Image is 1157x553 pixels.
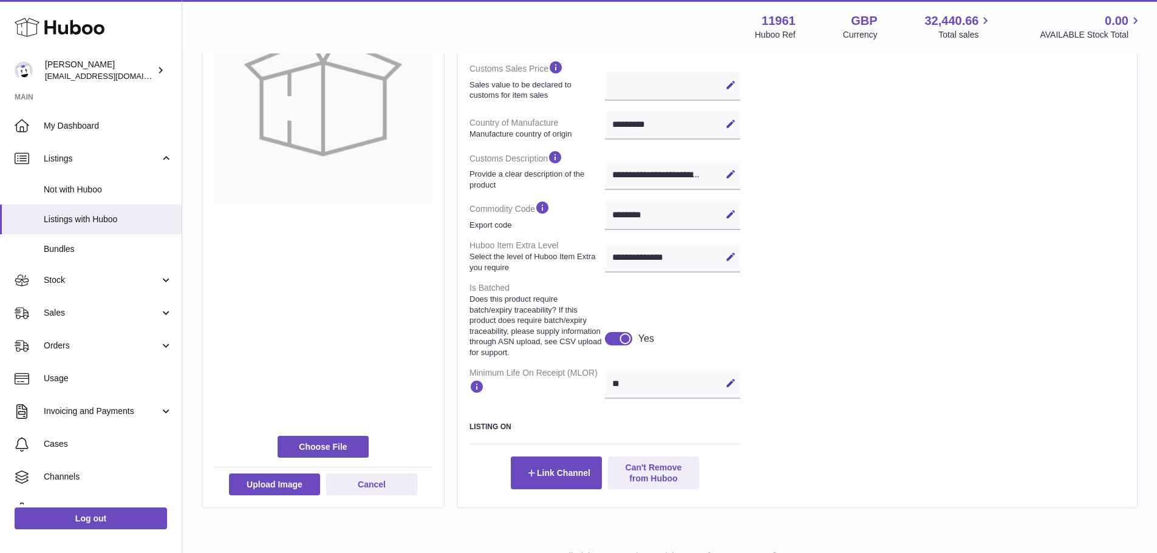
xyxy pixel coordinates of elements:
[44,153,160,165] span: Listings
[44,438,172,450] span: Cases
[44,405,160,417] span: Invoicing and Payments
[924,13,978,29] span: 32,440.66
[469,294,602,358] strong: Does this product require batch/expiry traceability? If this product does require batch/expiry tr...
[44,340,160,351] span: Orders
[469,112,605,144] dt: Country of Manufacture
[469,195,605,235] dt: Commodity Code
[469,80,602,101] strong: Sales value to be declared to customs for item sales
[469,422,740,432] h3: Listing On
[511,456,602,489] button: Link Channel
[44,120,172,132] span: My Dashboard
[469,362,605,403] dt: Minimum Life On Receipt (MLOR)
[44,471,172,483] span: Channels
[469,220,602,231] strong: Export code
[938,29,992,41] span: Total sales
[44,184,172,195] span: Not with Huboo
[44,214,172,225] span: Listings with Huboo
[1105,13,1128,29] span: 0.00
[924,13,992,41] a: 32,440.66 Total sales
[326,473,417,495] button: Cancel
[278,436,369,458] span: Choose File
[44,504,172,515] span: Settings
[843,29,878,41] div: Currency
[851,13,877,29] strong: GBP
[638,332,654,345] div: Yes
[229,473,320,495] button: Upload Image
[469,129,602,140] strong: Manufacture country of origin
[1040,29,1142,41] span: AVAILABLE Stock Total
[469,55,605,105] dt: Customs Sales Price
[44,243,172,255] span: Bundles
[45,59,154,82] div: [PERSON_NAME]
[44,373,172,384] span: Usage
[469,169,602,190] strong: Provide a clear description of the product
[469,277,605,362] dt: Is Batched
[45,71,179,81] span: [EMAIL_ADDRESS][DOMAIN_NAME]
[469,251,602,273] strong: Select the level of Huboo Item Extra you require
[1040,13,1142,41] a: 0.00 AVAILABLE Stock Total
[15,507,167,529] a: Log out
[44,307,160,319] span: Sales
[44,274,160,286] span: Stock
[469,235,605,277] dt: Huboo Item Extra Level
[469,144,605,195] dt: Customs Description
[762,13,796,29] strong: 11961
[15,61,33,80] img: internalAdmin-11961@internal.huboo.com
[755,29,796,41] div: Huboo Ref
[608,456,699,489] button: Can't Remove from Huboo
